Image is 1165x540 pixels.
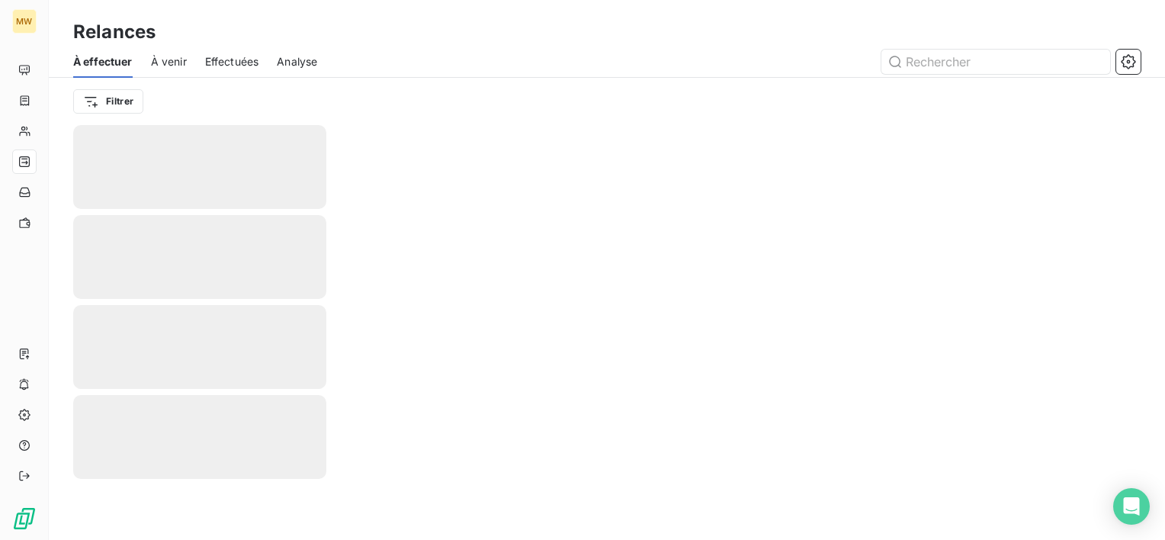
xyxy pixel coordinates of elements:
input: Rechercher [881,50,1110,74]
span: Effectuées [205,54,259,69]
div: MW [12,9,37,34]
img: Logo LeanPay [12,506,37,531]
span: À effectuer [73,54,133,69]
button: Filtrer [73,89,143,114]
span: Analyse [277,54,317,69]
div: Open Intercom Messenger [1113,488,1150,525]
span: À venir [151,54,187,69]
h3: Relances [73,18,156,46]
